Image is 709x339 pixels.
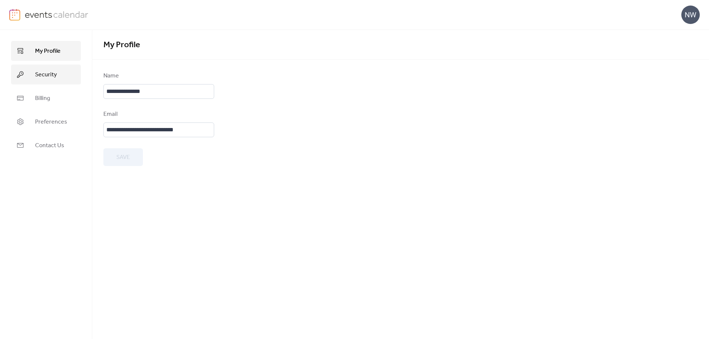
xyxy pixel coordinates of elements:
img: logo-type [25,9,89,20]
span: My Profile [35,47,61,56]
span: Security [35,70,57,79]
span: Preferences [35,118,67,127]
a: Preferences [11,112,81,132]
div: Email [103,110,213,119]
span: Contact Us [35,141,64,150]
a: Billing [11,88,81,108]
img: logo [9,9,20,21]
a: Contact Us [11,135,81,155]
a: My Profile [11,41,81,61]
span: My Profile [103,37,140,53]
span: Billing [35,94,50,103]
div: Name [103,72,213,80]
div: NW [681,6,700,24]
a: Security [11,65,81,84]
